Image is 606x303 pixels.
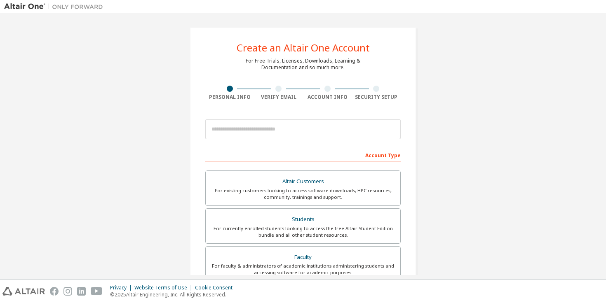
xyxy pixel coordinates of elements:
[2,287,45,296] img: altair_logo.svg
[110,284,134,291] div: Privacy
[77,287,86,296] img: linkedin.svg
[50,287,59,296] img: facebook.svg
[211,176,395,187] div: Altair Customers
[134,284,195,291] div: Website Terms of Use
[254,94,303,100] div: Verify Email
[205,148,401,161] div: Account Type
[205,94,254,100] div: Personal Info
[211,263,395,276] div: For faculty & administrators of academic institutions administering students and accessing softwa...
[246,58,360,71] div: For Free Trials, Licenses, Downloads, Learning & Documentation and so much more.
[211,214,395,225] div: Students
[211,252,395,263] div: Faculty
[110,291,237,298] p: © 2025 Altair Engineering, Inc. All Rights Reserved.
[4,2,107,11] img: Altair One
[91,287,103,296] img: youtube.svg
[211,187,395,200] div: For existing customers looking to access software downloads, HPC resources, community, trainings ...
[211,225,395,238] div: For currently enrolled students looking to access the free Altair Student Edition bundle and all ...
[63,287,72,296] img: instagram.svg
[352,94,401,100] div: Security Setup
[237,43,370,53] div: Create an Altair One Account
[195,284,237,291] div: Cookie Consent
[303,94,352,100] div: Account Info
